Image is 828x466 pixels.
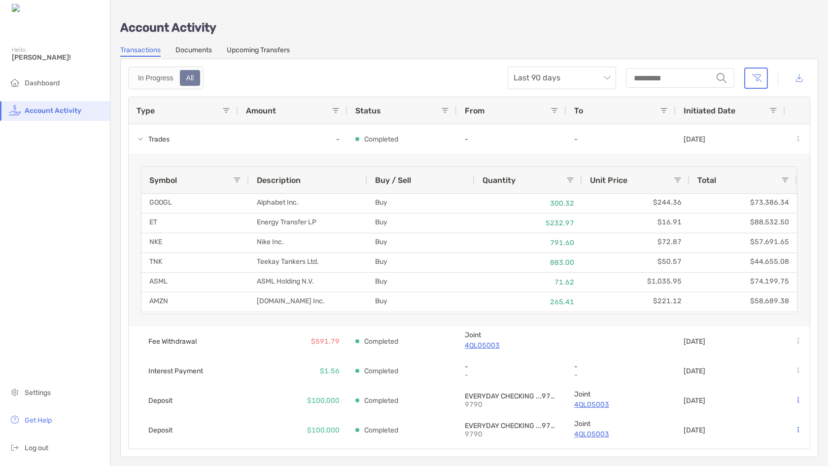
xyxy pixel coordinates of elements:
p: Account Activity [120,22,818,34]
span: Interest Payment [148,363,203,379]
p: 71.62 [483,276,574,288]
p: [DATE] [684,426,705,434]
div: $244.36 [582,194,690,213]
div: TNK [141,253,249,272]
p: Completed [364,394,398,407]
a: Documents [175,46,212,57]
p: - [465,371,534,379]
div: segmented control [128,67,204,89]
img: get-help icon [9,414,21,426]
p: Completed [364,424,398,436]
p: Joint [465,331,558,339]
p: $1.56 [320,365,340,377]
a: 4QL05003 [465,339,558,352]
span: Deposit [148,393,172,409]
p: - [574,371,643,379]
p: Completed [364,133,398,145]
a: Transactions [120,46,161,57]
div: Buy [367,194,475,213]
div: $1,035.95 [582,273,690,292]
div: $44,655.08 [690,253,797,272]
div: CALM [141,312,249,331]
div: $16.91 [582,214,690,233]
span: Fee Withdrawal [148,333,197,350]
div: Buy [367,292,475,312]
div: GOOGL [141,194,249,213]
div: Cal-[US_STATE] Foods Inc. [249,312,367,331]
span: [PERSON_NAME]! [12,53,104,62]
p: [DATE] [684,367,705,375]
span: Quantity [483,176,516,185]
img: household icon [9,76,21,88]
span: Status [355,106,381,115]
div: All [181,71,200,85]
div: ASML [141,273,249,292]
p: EVERYDAY CHECKING ...9790 [465,422,558,430]
div: ET [141,214,249,233]
div: $50.57 [582,253,690,272]
span: Settings [25,389,51,397]
p: - [465,135,558,143]
div: Buy [367,312,475,331]
p: $591.79 [311,335,340,348]
div: $73,386.34 [690,194,797,213]
span: Unit Price [590,176,627,185]
div: - [238,124,347,154]
span: Total [697,176,716,185]
div: NKE [141,233,249,252]
div: $57,691.65 [690,233,797,252]
span: Buy / Sell [375,176,411,185]
span: Account Activity [25,107,81,115]
img: input icon [717,73,726,83]
p: 791.60 [483,237,574,249]
span: From [465,106,484,115]
p: $100,000 [307,394,340,407]
span: Deposit [148,422,172,438]
p: 9790 [465,430,534,438]
p: EVERYDAY CHECKING ...9790 [465,392,558,400]
img: settings icon [9,386,21,398]
span: Description [257,176,301,185]
div: $88,532.50 [690,214,797,233]
div: $58,689.38 [690,292,797,312]
a: 4QL05003 [574,428,668,440]
p: Completed [364,365,398,377]
div: ASML Holding N.V. [249,273,367,292]
p: [DATE] [684,337,705,346]
div: $59,099.75 [690,312,797,331]
p: [DATE] [684,135,705,143]
span: Dashboard [25,79,60,87]
div: Buy [367,233,475,252]
p: $100,000 [307,424,340,436]
p: [DATE] [684,396,705,405]
p: - [465,362,558,371]
span: Type [137,106,155,115]
div: $72.87 [582,233,690,252]
img: activity icon [9,104,21,116]
button: Clear filters [744,68,768,89]
div: Buy [367,253,475,272]
div: Nike Inc. [249,233,367,252]
div: Buy [367,273,475,292]
div: In Progress [133,71,179,85]
div: Buy [367,214,475,233]
img: logout icon [9,441,21,453]
p: 5232.97 [483,217,574,229]
p: Joint [574,420,668,428]
span: Trades [148,131,170,147]
span: To [574,106,583,115]
p: Joint [574,390,668,398]
span: Amount [246,106,276,115]
div: $92.69 [582,312,690,331]
p: 883.00 [483,256,574,269]
div: $221.12 [582,292,690,312]
div: Energy Transfer LP [249,214,367,233]
div: Alphabet Inc. [249,194,367,213]
div: [DOMAIN_NAME] Inc. [249,292,367,312]
span: Log out [25,444,48,452]
a: 4QL05003 [574,398,668,411]
div: AMZN [141,292,249,312]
